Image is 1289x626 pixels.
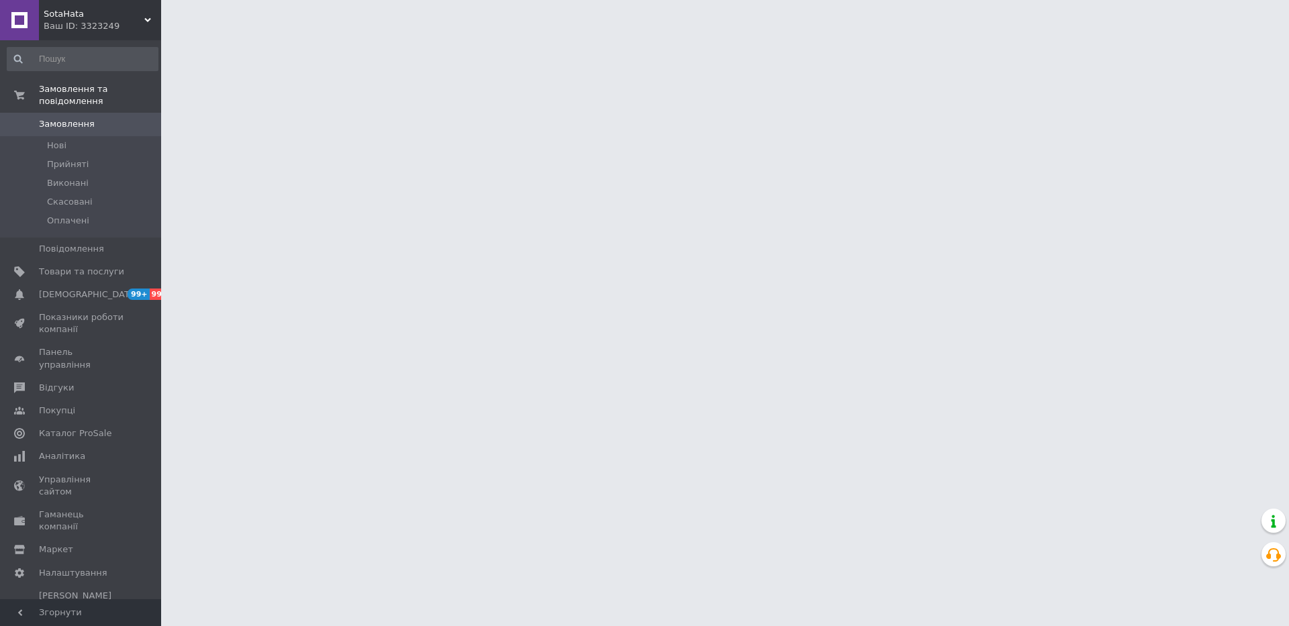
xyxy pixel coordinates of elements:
span: Налаштування [39,567,107,579]
span: Аналітика [39,450,85,462]
div: Ваш ID: 3323249 [44,20,161,32]
span: Маркет [39,543,73,556]
span: Каталог ProSale [39,427,111,439]
span: [DEMOGRAPHIC_DATA] [39,289,138,301]
span: Управління сайтом [39,474,124,498]
span: Товари та послуги [39,266,124,278]
span: Гаманець компанії [39,509,124,533]
input: Пошук [7,47,158,71]
span: SotaHata [44,8,144,20]
span: Панель управління [39,346,124,370]
span: Виконані [47,177,89,189]
span: Повідомлення [39,243,104,255]
span: 99+ [150,289,172,300]
span: Замовлення [39,118,95,130]
span: Оплачені [47,215,89,227]
span: Замовлення та повідомлення [39,83,161,107]
span: Показники роботи компанії [39,311,124,335]
span: Скасовані [47,196,93,208]
span: Покупці [39,405,75,417]
span: Нові [47,140,66,152]
span: 99+ [128,289,150,300]
span: Відгуки [39,382,74,394]
span: Прийняті [47,158,89,170]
